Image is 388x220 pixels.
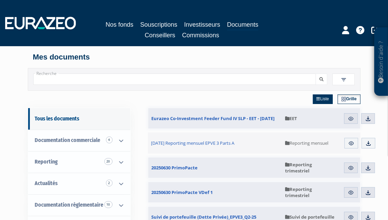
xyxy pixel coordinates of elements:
[28,151,130,173] a: Reporting 20
[33,53,355,61] h4: Mes documents
[285,186,336,198] span: Reporting trimestriel
[285,214,334,220] span: Suivi de portefeuille
[313,94,333,104] a: Liste
[104,201,113,208] span: 10
[33,74,316,85] input: Recherche
[338,94,361,104] a: Grille
[35,180,58,186] span: Actualités
[35,202,104,208] span: Documentation règlementaire
[148,182,282,203] a: 20250630 PrimoPacte VDef 1
[106,180,113,186] span: 2
[341,97,346,102] img: grid.svg
[152,214,257,220] span: Suivi de portefeuille (Dette Privée)_EPVE3_Q2-25
[348,190,354,196] img: eye.svg
[28,130,130,151] a: Documentation commerciale 4
[5,17,76,29] img: 1732889491-logotype_eurazeo_blanc_rvb.png
[148,108,282,129] a: Eurazeo Co-Investment Feeder Fund IV SLP - EET - [DATE]
[365,140,372,146] img: download.svg
[35,158,58,165] span: Reporting
[184,20,220,29] a: Investisseurs
[285,140,328,146] span: Reporting mensuel
[145,30,175,40] a: Conseillers
[152,165,198,171] span: 20250630 PrimoPacte
[148,157,282,178] a: 20250630 PrimoPacte
[377,31,385,93] p: Besoin d'aide ?
[227,20,258,30] a: Documents
[28,194,130,216] a: Documentation règlementaire 10
[35,137,101,143] span: Documentation commerciale
[151,140,235,146] span: [DATE] Reporting mensuel EPVE 3 Parts A
[28,173,130,194] a: Actualités 2
[341,77,347,83] img: filter.svg
[28,108,130,130] a: Tous les documents
[348,140,354,146] img: eye.svg
[152,115,275,121] span: Eurazeo Co-Investment Feeder Fund IV SLP - EET - [DATE]
[106,20,133,29] a: Nos fonds
[365,165,371,171] img: download.svg
[106,137,113,143] span: 4
[365,190,371,196] img: download.svg
[152,189,213,195] span: 20250630 PrimoPacte VDef 1
[285,161,336,174] span: Reporting trimestriel
[348,116,354,122] img: eye.svg
[182,30,219,40] a: Commissions
[148,132,282,154] a: [DATE] Reporting mensuel EPVE 3 Parts A
[285,115,297,121] span: EET
[140,20,177,29] a: Souscriptions
[104,158,113,165] span: 20
[365,116,371,122] img: download.svg
[348,165,354,171] img: eye.svg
